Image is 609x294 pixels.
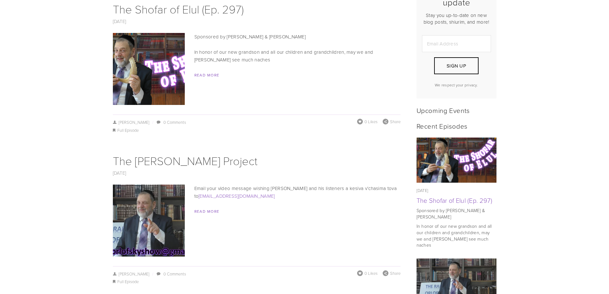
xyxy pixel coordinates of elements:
[85,33,213,105] img: The Shofar of Elul (Ep. 297)
[417,187,428,193] time: [DATE]
[149,271,156,277] span: /
[422,12,491,25] p: Stay you up-to-date on new blog posts, shiurim, and more!
[383,270,401,276] div: Share
[113,119,150,125] a: [PERSON_NAME]
[149,119,156,125] span: /
[113,18,126,25] a: [DATE]
[416,138,496,183] img: The Shofar of Elul (Ep. 297)
[417,122,496,130] h2: Recent Episodes
[117,127,139,133] a: Full Episode
[417,106,496,114] h2: Upcoming Events
[113,185,401,200] p: Email your video message wishing [PERSON_NAME] and his listeners a kesiva v’chasima tova to
[364,270,378,276] span: 0 Likes
[113,1,244,17] a: The Shofar of Elul (Ep. 297)
[422,82,491,88] p: We respect your privacy.
[422,35,491,52] input: Email Address
[113,271,150,277] a: [PERSON_NAME]
[163,271,186,277] a: 0 Comments
[434,57,478,74] button: Sign Up
[199,193,275,199] a: [EMAIL_ADDRESS][DOMAIN_NAME]
[113,170,126,176] a: [DATE]
[383,119,401,124] div: Share
[85,185,213,257] img: The Rabbi Orlofsky Rosh Hashana Project
[113,153,257,168] a: The [PERSON_NAME] Project
[417,223,496,248] p: In honor of our new grandson and all our children and grandchildren, may we and [PERSON_NAME] see...
[163,119,186,125] a: 0 Comments
[194,209,220,214] a: Read More
[364,119,378,124] span: 0 Likes
[113,33,401,41] p: Sponsored by [PERSON_NAME] & [PERSON_NAME]
[417,207,496,220] p: Sponsored by [PERSON_NAME] & [PERSON_NAME]
[417,196,492,205] a: The Shofar of Elul (Ep. 297)
[113,48,401,64] p: In honor of our new grandson and all our children and grandchildren, may we and [PERSON_NAME] see...
[117,279,139,284] a: Full Episode
[194,72,220,78] a: Read More
[447,62,466,69] span: Sign Up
